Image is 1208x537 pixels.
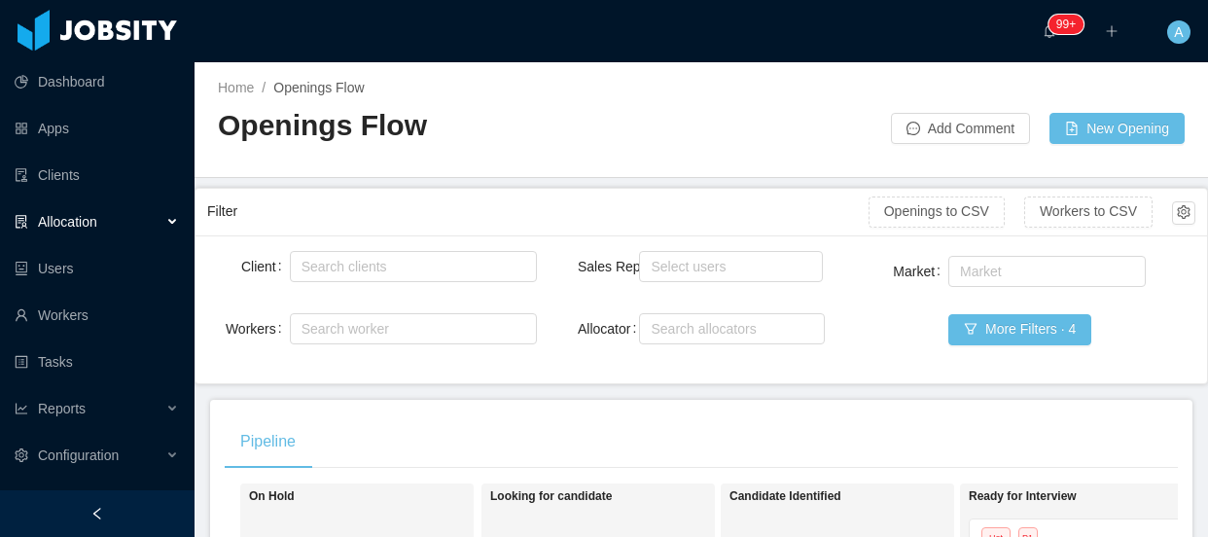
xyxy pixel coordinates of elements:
[273,80,364,95] span: Openings Flow
[218,80,254,95] a: Home
[948,314,1091,345] button: icon: filterMore Filters · 4
[645,255,656,278] input: Sales Rep
[891,113,1030,144] button: icon: messageAdd Comment
[490,489,763,504] h1: Looking for candidate
[954,260,965,283] input: Market
[38,401,86,416] span: Reports
[302,257,516,276] div: Search clients
[1024,197,1153,228] button: Workers to CSV
[1048,15,1084,34] sup: 158
[651,319,804,339] div: Search allocators
[960,262,1125,281] div: Market
[302,319,508,339] div: Search worker
[226,321,290,337] label: Workers
[241,259,290,274] label: Client
[1105,24,1119,38] i: icon: plus
[218,106,701,146] h2: Openings Flow
[1172,201,1195,225] button: icon: setting
[262,80,266,95] span: /
[225,414,311,469] div: Pipeline
[869,197,1005,228] button: Openings to CSV
[1043,24,1056,38] i: icon: bell
[1049,113,1185,144] button: icon: file-addNew Opening
[15,296,179,335] a: icon: userWorkers
[38,447,119,463] span: Configuration
[15,62,179,101] a: icon: pie-chartDashboard
[207,194,869,230] div: Filter
[15,249,179,288] a: icon: robotUsers
[15,342,179,381] a: icon: profileTasks
[729,489,1002,504] h1: Candidate Identified
[15,156,179,195] a: icon: auditClients
[1174,20,1183,44] span: A
[578,321,644,337] label: Allocator
[15,109,179,148] a: icon: appstoreApps
[651,257,802,276] div: Select users
[296,317,306,340] input: Workers
[296,255,306,278] input: Client
[38,214,97,230] span: Allocation
[15,402,28,415] i: icon: line-chart
[15,448,28,462] i: icon: setting
[645,317,656,340] input: Allocator
[249,489,521,504] h1: On Hold
[893,264,948,279] label: Market
[15,215,28,229] i: icon: solution
[578,259,654,274] label: Sales Rep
